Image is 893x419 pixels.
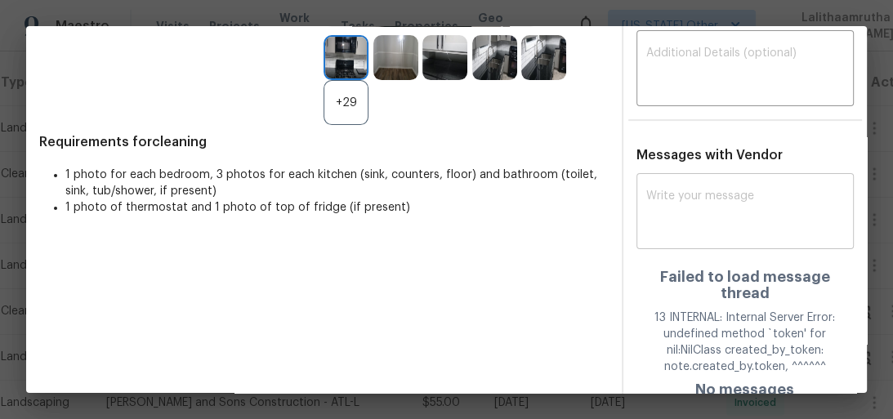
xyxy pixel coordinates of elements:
[39,134,609,150] span: Requirements for cleaning
[65,199,609,216] li: 1 photo of thermostat and 1 photo of top of fridge (if present)
[636,149,783,162] span: Messages with Vendor
[695,381,794,398] h4: No messages
[65,167,609,199] li: 1 photo for each bedroom, 3 photos for each kitchen (sink, counters, floor) and bathroom (toilet,...
[324,80,368,125] div: +29
[636,269,855,301] h4: Failed to load message thread
[636,310,855,375] div: 13 INTERNAL: Internal Server Error: undefined method `token' for nil:NilClass created_by_token: n...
